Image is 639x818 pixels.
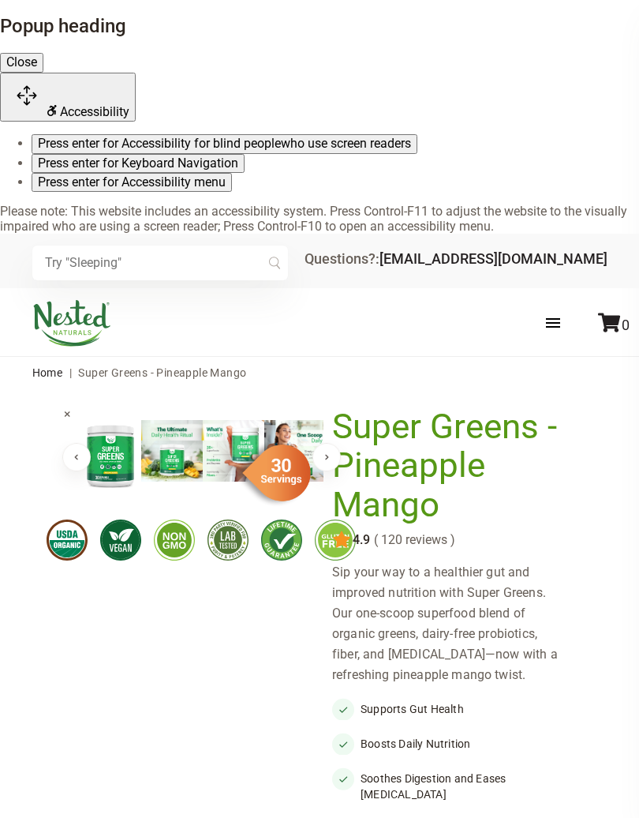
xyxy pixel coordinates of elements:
img: gmofree [154,520,195,561]
img: Super Greens - Pineapple Mango [80,420,141,491]
img: glutenfree [315,520,356,561]
button: Press enter for Accessibility menu [32,173,232,192]
img: usdaorganic [47,520,88,561]
a: Home [32,366,63,379]
a: [EMAIL_ADDRESS][DOMAIN_NAME] [379,250,607,267]
input: Try "Sleeping" [32,246,288,280]
a: 0 [598,317,630,333]
img: Super Greens - Pineapple Mango [141,420,203,482]
span: × [64,407,71,422]
img: vegan [100,520,141,561]
span: who use screen readers [281,136,411,151]
span: 4.9 [351,533,370,547]
span: | [65,366,76,379]
li: Boosts Daily Nutrition [332,733,576,755]
img: Nested Naturals [32,300,111,347]
button: Next [312,443,341,471]
img: lifetimeguarantee [261,520,302,561]
span: ( 120 reviews ) [370,533,455,547]
div: Questions?: [305,252,607,266]
div: Sip your way to a healthier gut and improved nutrition with Super Greens. Our one-scoop superfood... [332,562,576,685]
li: Supports Gut Health [332,698,576,720]
img: sg-servings-30.png [232,439,311,507]
span: Super Greens - Pineapple Mango [78,366,246,379]
button: Press enter for Keyboard Navigation [32,154,245,173]
img: thirdpartytested [207,520,248,561]
button: Press enter for Accessibility for blind peoplewho use screen readers [32,134,417,153]
nav: breadcrumbs [32,357,607,388]
span: 0 [622,317,630,333]
h1: Super Greens - Pineapple Mango [332,407,568,525]
img: Super Greens - Pineapple Mango [203,420,264,482]
li: Soothes Digestion and Eases [MEDICAL_DATA] [332,767,576,805]
span: Accessibility [60,104,129,119]
img: star.svg [332,531,351,550]
button: Previous [62,443,91,471]
img: Super Greens - Pineapple Mango [264,420,326,482]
